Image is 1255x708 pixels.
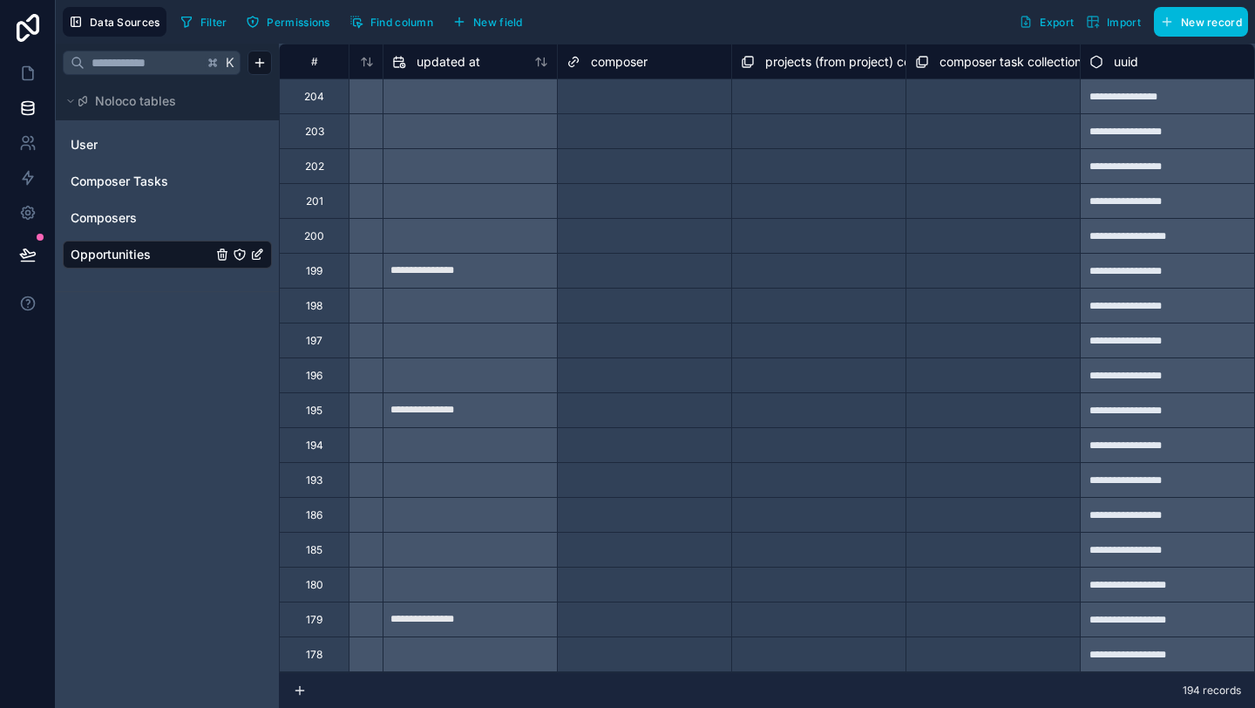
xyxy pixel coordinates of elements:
[63,7,166,37] button: Data Sources
[71,246,151,263] span: Opportunities
[306,473,322,487] div: 193
[305,125,324,139] div: 203
[765,53,951,71] span: projects (from project) collection
[305,160,324,174] div: 202
[90,16,160,29] span: Data Sources
[1154,7,1248,37] button: New record
[63,167,272,195] div: Composer Tasks
[417,53,480,71] span: updated at
[240,9,336,35] button: Permissions
[591,53,648,71] span: composer
[71,136,212,153] a: User
[306,508,322,522] div: 186
[343,9,439,35] button: Find column
[95,92,176,110] span: Noloco tables
[306,194,323,208] div: 201
[306,369,322,383] div: 196
[306,264,322,278] div: 199
[71,246,212,263] a: Opportunities
[63,241,272,269] div: Opportunities
[306,543,322,557] div: 185
[940,53,1082,71] span: composer task collection
[304,229,324,243] div: 200
[200,16,227,29] span: Filter
[1181,16,1242,29] span: New record
[63,204,272,232] div: Composers
[71,136,98,153] span: User
[173,9,234,35] button: Filter
[293,55,336,68] div: #
[306,334,322,348] div: 197
[306,578,323,592] div: 180
[306,299,322,313] div: 198
[240,9,343,35] a: Permissions
[370,16,433,29] span: Find column
[306,439,323,453] div: 194
[224,57,236,69] span: K
[1183,684,1241,698] span: 194 records
[1147,7,1248,37] a: New record
[1107,16,1141,29] span: Import
[1080,7,1147,37] button: Import
[267,16,329,29] span: Permissions
[71,209,137,227] span: Composers
[71,173,212,190] a: Composer Tasks
[71,209,212,227] a: Composers
[63,89,261,113] button: Noloco tables
[63,131,272,159] div: User
[473,16,523,29] span: New field
[306,404,322,418] div: 195
[304,90,324,104] div: 204
[306,613,322,627] div: 179
[446,9,529,35] button: New field
[1013,7,1080,37] button: Export
[306,648,322,662] div: 178
[1114,53,1138,71] span: uuid
[71,173,168,190] span: Composer Tasks
[1040,16,1074,29] span: Export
